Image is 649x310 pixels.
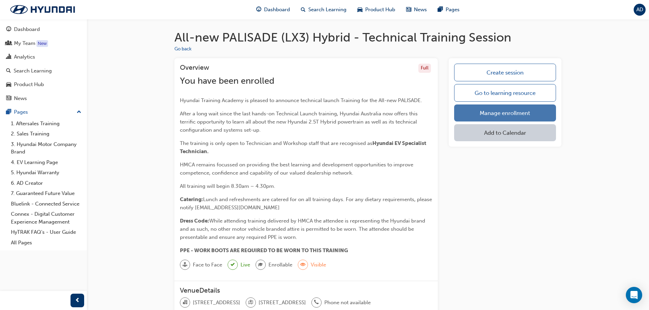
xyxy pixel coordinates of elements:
[3,106,84,118] button: Pages
[180,247,348,254] span: PPE - WORK BOOTS ARE REQUIRED TO BE WORN TO THIS TRAINING
[256,5,261,14] span: guage-icon
[3,22,84,106] button: DashboardMy TeamAnalyticsSearch LearningProduct HubNews
[8,129,84,139] a: 2. Sales Training
[14,108,28,116] div: Pages
[268,261,292,269] span: Enrollable
[6,82,11,88] span: car-icon
[314,298,319,307] span: phone-icon
[258,261,263,270] span: graduationCap-icon
[183,298,187,307] span: organisation-icon
[180,183,275,189] span: All training will begin 8.30am – 4.30pm.
[193,261,222,269] span: Face to Face
[6,54,11,60] span: chart-icon
[3,51,84,63] a: Analytics
[301,5,306,14] span: search-icon
[3,65,84,77] a: Search Learning
[174,30,561,45] h1: All-new PALISADE (LX3) Hybrid - Technical Training Session
[454,84,556,102] a: Go to learning resource
[180,76,274,86] span: You have been enrolled
[259,299,306,307] span: [STREET_ADDRESS]
[3,37,84,50] a: My Team
[77,108,81,117] span: up-icon
[8,139,84,157] a: 3. Hyundai Motor Company Brand
[6,109,11,115] span: pages-icon
[180,196,433,211] span: Lunch and refreshments are catered for on all training days. For any dietary requirements, please...
[264,6,290,14] span: Dashboard
[180,140,372,146] span: The training is only open to Technician and Workshop staff that are recognised as
[183,261,187,270] span: sessionType_FACE_TO_FACE-icon
[311,261,326,269] span: Visible
[454,104,556,121] a: Manage enrollment
[401,3,432,17] a: news-iconNews
[180,162,415,176] span: HMCA remains focussed on providing the best learning and development opportunities to improve com...
[8,157,84,168] a: 4. EV Learning Page
[36,40,48,47] div: Tooltip anchor
[6,27,11,33] span: guage-icon
[414,6,427,14] span: News
[3,2,82,17] img: Trak
[180,218,427,240] span: While attending training delivered by HMCA the attendee is representing the Hyundai brand and as ...
[241,261,250,269] span: Live
[446,6,460,14] span: Pages
[8,188,84,199] a: 7. Guaranteed Future Value
[626,287,642,303] div: Open Intercom Messenger
[8,199,84,209] a: Bluelink - Connected Service
[3,92,84,105] a: News
[454,124,556,141] button: Add to Calendar
[14,67,52,75] div: Search Learning
[193,299,240,307] span: [STREET_ADDRESS]
[8,227,84,238] a: HyTRAK FAQ's - User Guide
[6,96,11,102] span: news-icon
[8,178,84,189] a: 6. AD Creator
[636,6,643,14] span: AD
[3,78,84,91] a: Product Hub
[14,81,44,88] div: Product Hub
[3,23,84,36] a: Dashboard
[8,238,84,248] a: All Pages
[75,296,80,305] span: prev-icon
[438,5,443,14] span: pages-icon
[352,3,401,17] a: car-iconProduct Hub
[634,4,646,16] button: AD
[251,3,295,17] a: guage-iconDashboard
[454,64,556,81] a: Create session
[365,6,395,14] span: Product Hub
[432,3,465,17] a: pages-iconPages
[248,298,253,307] span: location-icon
[180,97,422,103] span: Hyundai Training Academy is pleased to announce technical launch Training for the All-new PALISADE.
[180,218,209,224] span: Dress Code:
[180,196,203,202] span: Catering:
[324,299,371,307] span: Phone not available
[231,261,235,269] span: tick-icon
[180,287,432,294] h3: VenueDetails
[180,111,419,133] span: After a long wait since the last hands-on Technical Launch training, Hyundai Australia now offers...
[6,68,11,74] span: search-icon
[357,5,362,14] span: car-icon
[308,6,346,14] span: Search Learning
[174,45,191,53] button: Go back
[14,39,35,47] div: My Team
[8,209,84,227] a: Connex - Digital Customer Experience Management
[8,118,84,129] a: 1. Aftersales Training
[14,53,35,61] div: Analytics
[300,261,305,270] span: eye-icon
[406,5,411,14] span: news-icon
[6,40,11,47] span: people-icon
[14,95,27,102] div: News
[418,64,431,73] div: Full
[8,167,84,178] a: 5. Hyundai Warranty
[295,3,352,17] a: search-iconSearch Learning
[180,64,209,73] h3: Overview
[14,26,40,33] div: Dashboard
